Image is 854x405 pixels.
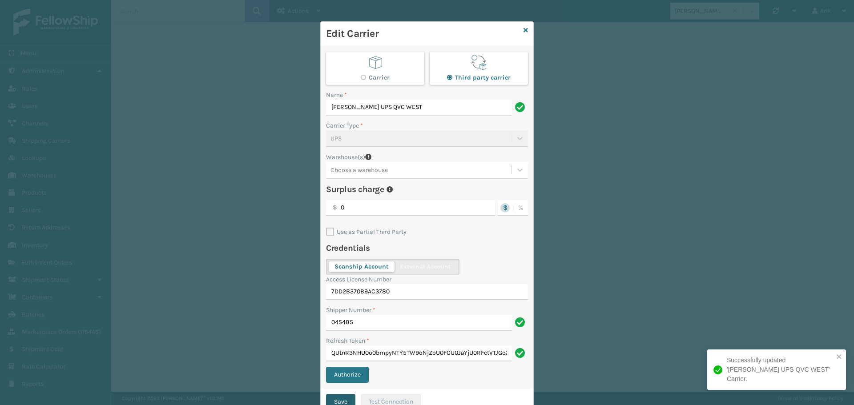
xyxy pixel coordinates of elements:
[836,353,842,361] button: close
[333,200,337,215] p: $
[326,243,528,253] h4: Credentials
[326,367,369,383] button: Authorize
[329,261,395,272] button: Scanship Account
[326,184,384,195] h4: Surplus charge
[326,305,375,315] label: Shipper Number
[447,74,511,81] label: Third party carrier
[326,371,374,378] a: Authorize
[727,356,834,384] div: Successfully updated '[PERSON_NAME] UPS QVC WEST' Carrier.
[326,200,495,216] input: 0.00
[326,90,347,100] label: Name
[394,261,457,272] button: External Account
[326,336,369,345] label: Refresh Token
[330,165,388,175] div: Choose a warehouse
[326,228,407,236] label: Use as Partial Third Party
[361,74,390,81] label: Carrier
[326,121,363,130] label: Carrier Type
[326,27,520,40] h3: Edit Carrier
[326,275,391,284] label: Access License Number
[326,152,365,162] label: Warehouse(s)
